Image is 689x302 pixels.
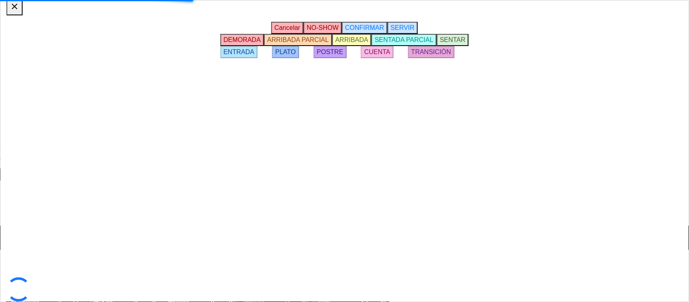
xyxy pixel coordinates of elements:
[361,46,394,58] button: CUENTA
[332,34,372,46] button: ARRIBADA
[440,36,466,43] span: SENTAR
[6,0,23,15] button: close
[220,46,258,58] button: ENTRADA
[251,268,261,277] span: pending_actions
[387,22,418,34] button: SERVIR
[314,46,347,58] button: POSTRE
[342,22,387,34] button: CONFIRMAR
[272,46,299,58] button: PLATO
[304,22,342,34] button: NO-SHOW
[267,36,329,43] span: ARRIBADA PARCIAL
[264,34,332,46] button: ARRIBADA PARCIAL
[345,24,384,31] span: CONFIRMAR
[271,22,304,34] button: Cancelar
[220,34,264,46] button: DEMORADA
[408,46,454,58] button: TRANSICIÓN
[10,2,19,11] i: close
[437,34,469,46] button: SENTAR
[371,34,436,46] button: SENTADA PARCIAL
